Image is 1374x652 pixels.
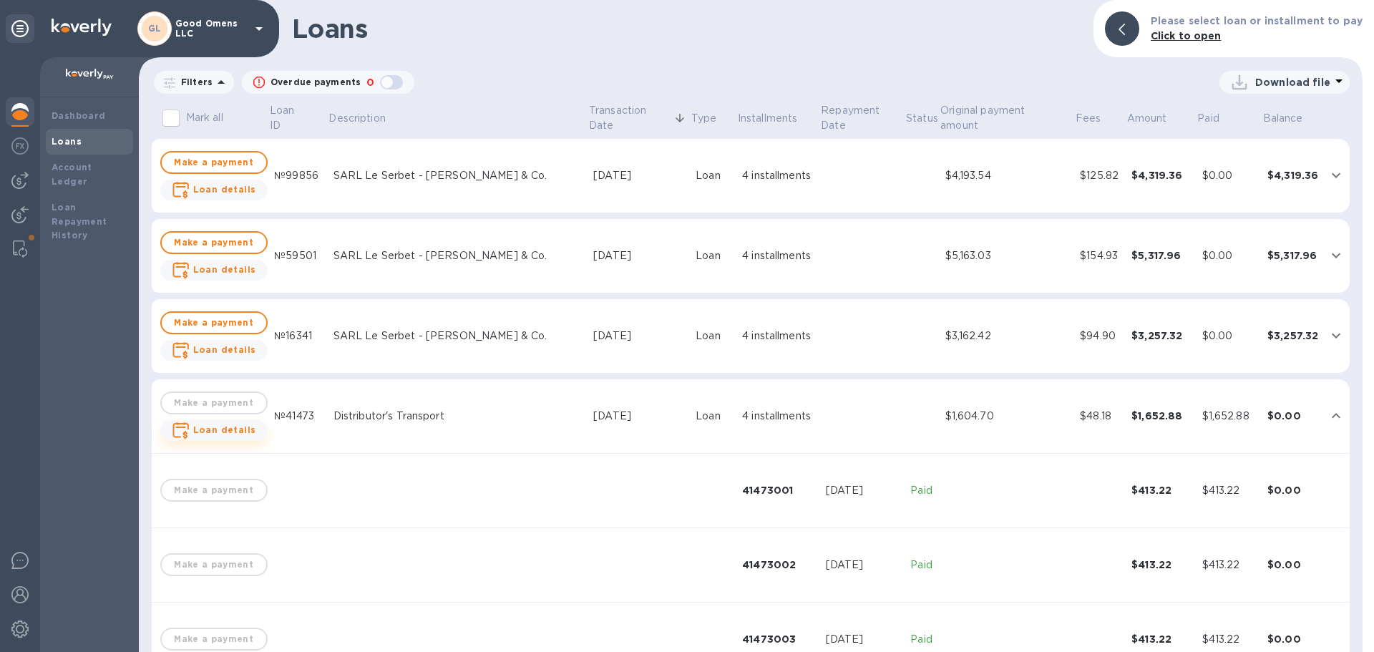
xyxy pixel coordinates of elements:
[333,329,582,344] div: SARL Le Serbet - [PERSON_NAME] & Co.
[173,234,255,251] span: Make a payment
[186,110,223,125] p: Mark all
[1202,329,1256,344] div: $0.00
[1197,111,1238,126] span: Paid
[175,19,247,39] p: Good Omens LLC
[910,483,933,498] p: Paid
[593,248,684,263] div: [DATE]
[691,111,717,126] p: Type
[366,75,374,90] p: 0
[148,23,162,34] b: GL
[11,137,29,155] img: Foreign exchange
[274,168,322,183] div: №99856
[193,344,256,355] b: Loan details
[160,180,268,200] button: Loan details
[696,329,731,344] div: Loan
[1202,632,1256,647] div: $413.22
[696,168,731,183] div: Loan
[242,71,414,94] button: Overdue payments0
[1151,15,1363,26] b: Please select loan or installment to pay
[52,110,106,121] b: Dashboard
[1202,558,1256,573] div: $413.22
[1325,405,1347,427] button: expand row
[1202,248,1256,263] div: $0.00
[271,76,361,89] p: Overdue payments
[270,103,326,133] span: Loan ID
[826,632,900,647] div: [DATE]
[1267,558,1318,572] div: $0.00
[1131,558,1191,572] div: $413.22
[589,103,689,133] span: Transaction Date
[1263,111,1322,126] span: Balance
[1131,329,1191,343] div: $3,257.32
[821,103,903,133] span: Repayment Date
[193,424,256,435] b: Loan details
[742,483,814,497] div: 41473001
[160,340,268,361] button: Loan details
[738,111,798,126] p: Installments
[328,111,404,126] span: Description
[1131,248,1191,263] div: $5,317.96
[52,202,107,241] b: Loan Repayment History
[173,314,255,331] span: Make a payment
[1267,632,1318,646] div: $0.00
[173,154,255,171] span: Make a payment
[593,409,684,424] div: [DATE]
[1127,111,1186,126] span: Amount
[52,136,82,147] b: Loans
[826,483,900,498] div: [DATE]
[1325,325,1347,346] button: expand row
[160,151,268,174] button: Make a payment
[1197,111,1219,126] p: Paid
[333,168,582,183] div: SARL Le Serbet - [PERSON_NAME] & Co.
[1080,168,1120,183] div: $125.82
[160,311,268,334] button: Make a payment
[274,409,322,424] div: №41473
[328,111,385,126] p: Description
[593,168,684,183] div: [DATE]
[1080,409,1120,424] div: $48.18
[945,248,1069,263] div: $5,163.03
[1076,111,1120,126] span: Fees
[1255,75,1330,89] p: Download file
[193,184,256,195] b: Loan details
[1080,248,1120,263] div: $154.93
[160,260,268,281] button: Loan details
[742,558,814,572] div: 41473002
[945,329,1069,344] div: $3,162.42
[940,103,1054,133] p: Original payment amount
[1267,409,1318,423] div: $0.00
[1131,168,1191,183] div: $4,319.36
[274,248,322,263] div: №59501
[945,168,1069,183] div: $4,193.54
[1151,30,1222,42] b: Click to open
[1267,248,1318,263] div: $5,317.96
[910,558,933,573] p: Paid
[742,329,814,344] div: 4 installments
[910,632,933,647] p: Paid
[1076,111,1101,126] p: Fees
[738,111,817,126] span: Installments
[160,231,268,254] button: Make a payment
[742,248,814,263] div: 4 installments
[691,111,736,126] span: Type
[52,162,92,187] b: Account Ledger
[1325,165,1347,186] button: expand row
[1080,329,1120,344] div: $94.90
[1131,632,1191,646] div: $413.22
[1263,111,1303,126] p: Balance
[52,19,112,36] img: Logo
[1267,168,1318,183] div: $4,319.36
[940,103,1073,133] span: Original payment amount
[945,409,1069,424] div: $1,604.70
[270,103,308,133] p: Loan ID
[1267,329,1318,343] div: $3,257.32
[742,168,814,183] div: 4 installments
[742,409,814,424] div: 4 installments
[292,14,1082,44] h1: Loans
[1202,168,1256,183] div: $0.00
[1325,245,1347,266] button: expand row
[333,248,582,263] div: SARL Le Serbet - [PERSON_NAME] & Co.
[696,248,731,263] div: Loan
[593,329,684,344] div: [DATE]
[333,409,582,424] div: Distributor's Transport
